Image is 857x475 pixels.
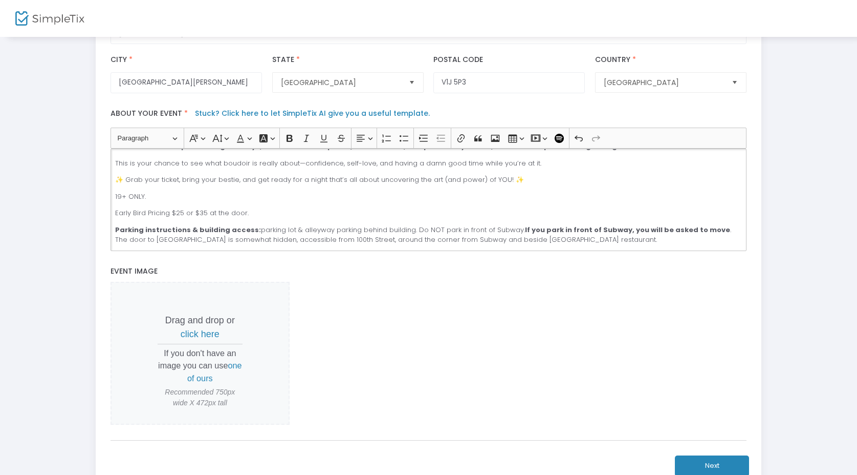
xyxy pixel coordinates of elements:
[115,225,742,245] p: parking lot & alleyway parking behind building. Do NOT park in front of Subway. . The door to [GE...
[115,175,742,185] p: ✨ Grab your ticket, bring your bestie, and get ready for a night that’s all about uncovering the ...
[115,158,742,169] p: This is your chance to see what boudoir is really about—confidence, self-love, and having a damn ...
[595,54,638,65] label: Country
[405,73,419,92] button: Select
[272,54,302,65] label: State
[604,77,723,88] span: [GEOGRAPHIC_DATA]
[181,329,219,339] span: click here
[115,208,742,218] p: Early Bird Pricing $25 or $35 at the door.
[525,225,730,235] strong: If you park in front of Subway, you will be asked to move
[158,347,243,384] p: If you don't have an image you can use
[115,192,742,202] p: 19+ ONLY.
[728,73,742,92] button: Select
[111,266,158,276] span: Event Image
[113,130,182,146] button: Paragraph
[111,149,746,251] div: Rich Text Editor, main
[111,72,262,93] input: City
[118,132,171,144] span: Paragraph
[433,54,483,65] label: Postal Code
[195,108,430,118] a: Stuck? Click here to let SimpleTix AI give you a useful template.
[111,128,746,148] div: Editor toolbar
[281,77,401,88] span: [GEOGRAPHIC_DATA]
[115,225,261,235] strong: Parking instructions & building access:
[111,54,135,65] label: City
[105,104,752,128] label: About your event
[187,361,242,382] span: one of ours
[158,314,243,341] p: Drag and drop or
[158,387,243,408] span: Recommended 750px wide X 472px tall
